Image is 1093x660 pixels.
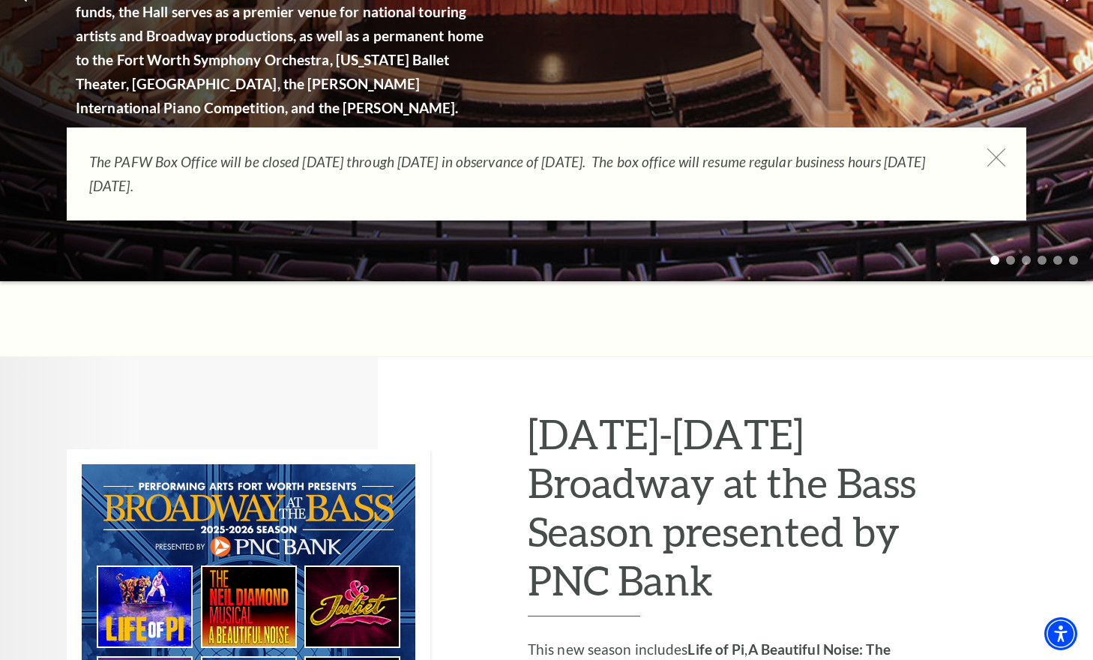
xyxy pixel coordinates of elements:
[528,409,929,616] h2: [DATE]-[DATE] Broadway at the Bass Season presented by PNC Bank
[1044,617,1077,650] div: Accessibility Menu
[687,640,744,658] strong: Life of Pi
[89,153,925,194] em: The PAFW Box Office will be closed [DATE] through [DATE] in observance of [DATE]. The box office ...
